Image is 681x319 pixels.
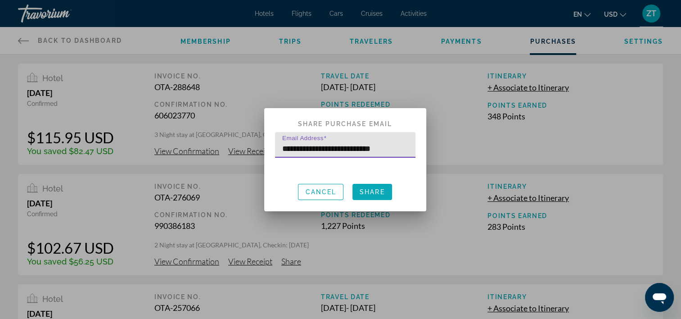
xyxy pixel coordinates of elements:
[305,188,336,196] span: Cancel
[360,188,385,196] span: Share
[282,134,324,141] mat-label: Email Address
[264,108,426,132] h2: Share Purchase Email
[645,283,674,312] iframe: Button to launch messaging window
[352,184,392,200] button: Share
[298,184,343,200] button: Cancel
